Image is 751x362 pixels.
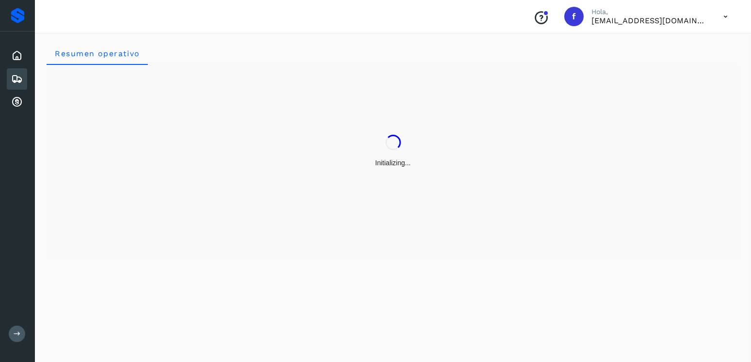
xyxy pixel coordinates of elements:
[7,92,27,113] div: Cuentas por cobrar
[7,68,27,90] div: Embarques
[54,49,140,58] span: Resumen operativo
[591,8,708,16] p: Hola,
[591,16,708,25] p: facturacion@expresssanjavier.com
[7,45,27,66] div: Inicio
